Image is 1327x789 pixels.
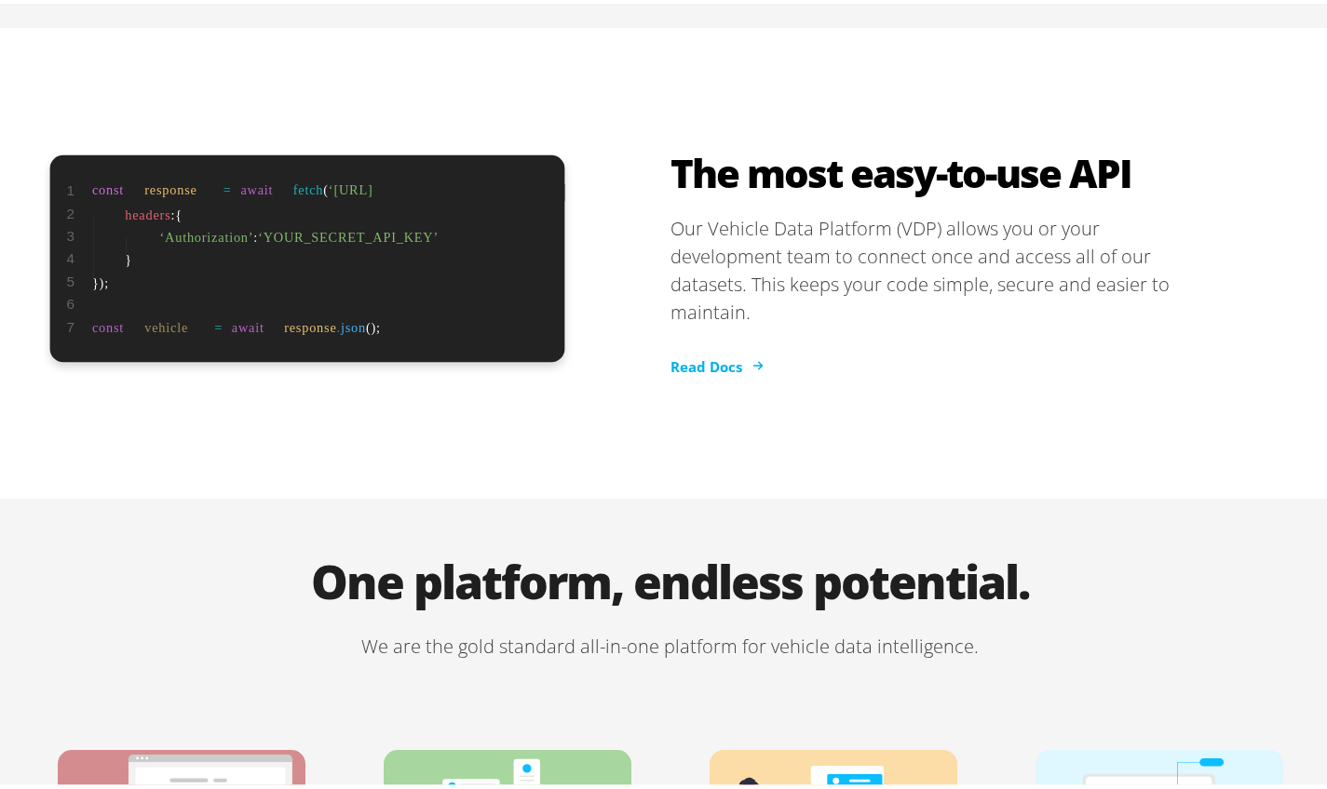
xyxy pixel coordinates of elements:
[66,179,74,194] tspan: 1
[284,316,336,331] tspan: response
[670,353,761,374] a: Read Docs
[340,316,366,331] tspan: json
[670,146,1211,193] h2: The most easy-to-use API
[66,315,74,331] tspan: 7
[670,211,1211,323] p: Our Vehicle Data Platform (VDP) allows you or your development team to connect once and access al...
[66,224,74,240] tspan: 3
[92,179,124,194] tspan: const
[253,226,258,241] tspan: :
[337,316,341,331] tspan: .
[293,179,324,194] tspan: fetch
[175,204,183,219] tspan: {
[144,179,196,194] tspan: response
[366,316,381,332] tspan: ();
[66,270,74,286] tspan: 5
[323,179,329,194] tspan: (
[144,316,188,331] tspan: vehicle
[232,316,264,331] tspan: await
[223,179,232,194] tspan: =
[19,629,1322,657] p: We are the gold standard all-in-one platform for vehicle data intelligence.
[92,316,124,331] tspan: const
[19,555,1322,629] h1: One platform, endless potential.
[160,226,254,241] tspan: ‘Authorization’
[125,248,132,263] tspan: }
[214,316,223,331] tspan: =
[66,247,74,262] tspan: 4
[66,292,74,308] tspan: 6
[329,179,373,194] tspan: ‘[URL]
[240,179,273,194] tspan: await
[125,204,170,219] tspan: headers
[66,202,74,218] tspan: 2
[258,226,439,241] tspan: ‘YOUR_SECRET_API_KEY’
[171,204,176,219] tspan: :
[92,272,109,288] tspan: });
